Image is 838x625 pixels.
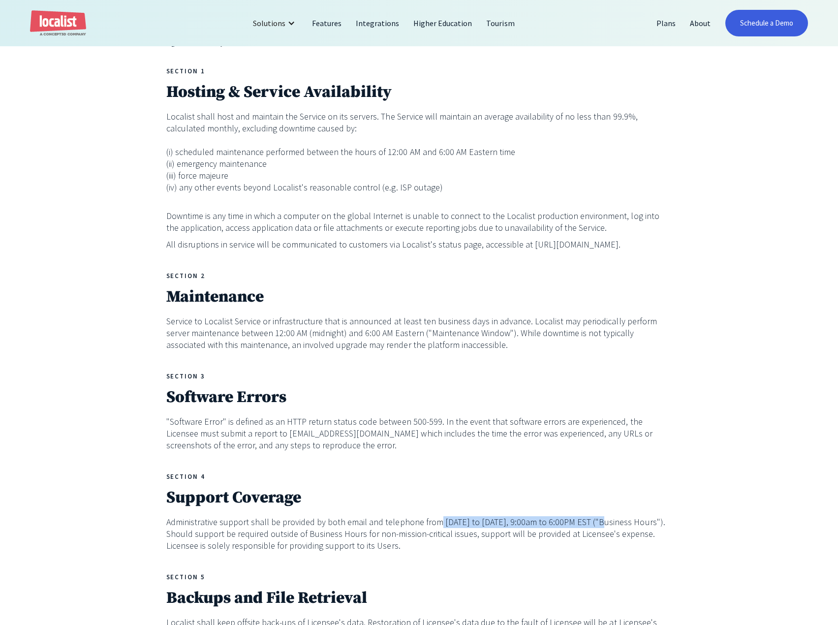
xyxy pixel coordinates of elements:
[166,255,672,267] p: ‍
[166,588,672,609] h2: Backups and File Retrieval
[166,373,672,380] h5: SECTION 3
[246,11,305,35] div: Solutions
[166,198,672,234] p: Downtime is any time in which a computer on the global Internet is unable to connect to the Local...
[166,356,672,368] p: ‍
[166,387,672,408] h2: Software Errors
[650,11,683,35] a: Plans
[30,10,86,36] a: home
[166,473,672,480] h5: SECTION 4
[166,287,672,308] h2: Maintenance
[725,10,808,36] a: Schedule a Demo
[166,573,672,581] h5: SECTION 5
[253,17,285,29] div: Solutions
[166,53,672,60] h5: ‍
[166,488,672,509] h2: Support Coverage
[166,416,672,451] p: "Software Error" is defined as an HTTP return status code between 500-599. In the event that soft...
[166,82,672,103] h2: Hosting & Service Availability
[683,11,718,35] a: About
[406,11,479,35] a: Higher Education
[166,557,672,568] p: ‍
[305,11,349,35] a: Features
[166,239,672,250] p: All disruptions in service will be communicated to customers via Localist's status page, accessib...
[166,516,672,552] p: Administrative support shall be provided by both email and telephone from [DATE] to [DATE], 9:00a...
[166,272,672,280] h5: SECTION 2
[166,111,672,193] p: Localist shall host and maintain the Service on its servers. The Service will maintain an average...
[479,11,522,35] a: Tourism
[166,315,672,351] p: Service to Localist Service or infrastructure that is announced at least ten business days in adv...
[166,456,672,468] p: ‍
[349,11,406,35] a: Integrations
[166,67,672,75] h5: SECTION 1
